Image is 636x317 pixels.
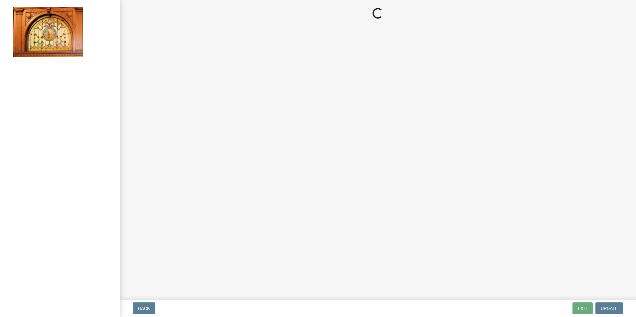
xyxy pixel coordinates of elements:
span: Back [138,306,150,311]
span: Update [601,306,618,311]
img: Jasper County, Indiana [13,7,83,57]
button: Back [133,302,155,314]
button: Exit [572,302,593,314]
button: Update [595,302,623,314]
